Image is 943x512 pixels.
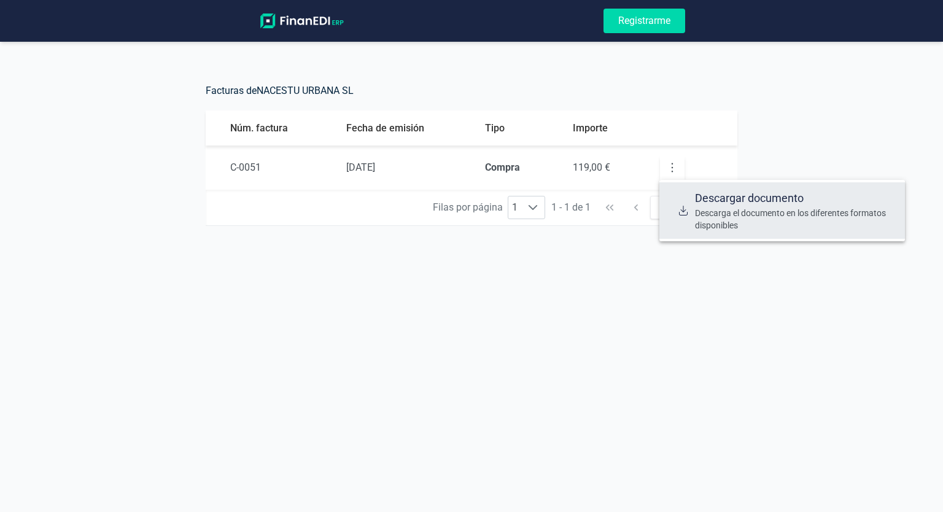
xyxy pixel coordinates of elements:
span: Filas por página [433,200,503,215]
span: Descargar documento [695,190,895,207]
span: Importe [573,122,608,134]
button: 1 [650,196,673,219]
img: logo [258,14,346,28]
h5: Facturas de NACESTU URBANA SL [206,81,737,111]
span: Núm. factura [230,122,288,134]
button: Registrarme [603,9,685,33]
span: 1 - 1 de 1 [546,196,596,219]
span: 1 [508,196,521,219]
span: [DATE] [346,161,375,173]
span: Fecha de emisión [346,122,424,134]
span: Descarga el documento en los diferentes formatos disponibles [695,207,895,231]
span: 119,00 € [573,161,610,173]
span: C-0051 [230,161,261,173]
strong: Compra [485,161,520,173]
span: Tipo [485,122,505,134]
